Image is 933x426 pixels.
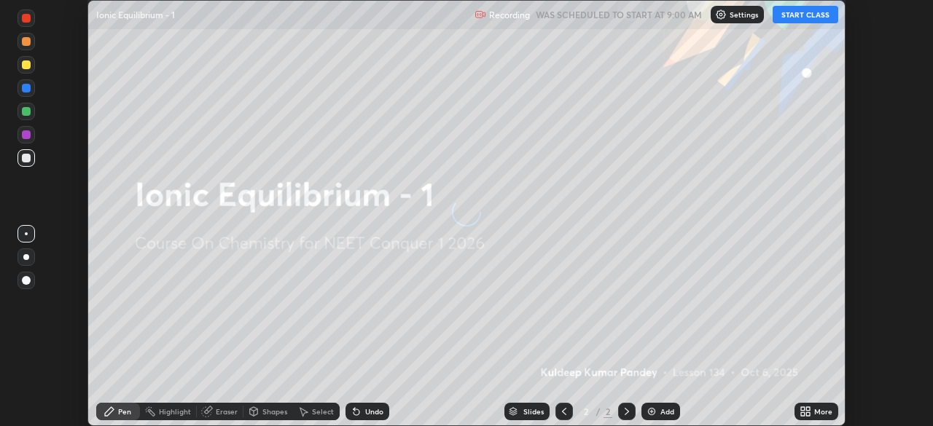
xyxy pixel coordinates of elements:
div: Select [312,408,334,415]
button: START CLASS [773,6,838,23]
div: Slides [523,408,544,415]
div: / [596,407,601,416]
img: class-settings-icons [715,9,727,20]
div: 2 [604,405,612,418]
div: Eraser [216,408,238,415]
p: Recording [489,9,530,20]
div: Pen [118,408,131,415]
h5: WAS SCHEDULED TO START AT 9:00 AM [536,8,702,21]
img: recording.375f2c34.svg [475,9,486,20]
img: add-slide-button [646,406,657,417]
div: 2 [579,407,593,416]
div: Highlight [159,408,191,415]
div: More [814,408,832,415]
div: Shapes [262,408,287,415]
div: Undo [365,408,383,415]
div: Add [660,408,674,415]
p: Ionic Equilibrium - 1 [96,9,175,20]
p: Settings [730,11,758,18]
